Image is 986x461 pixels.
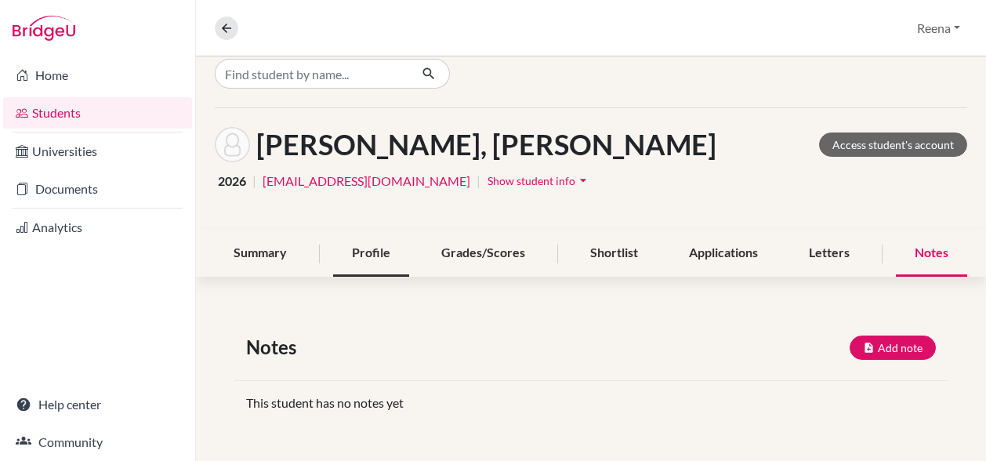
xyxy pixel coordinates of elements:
[263,172,470,191] a: [EMAIL_ADDRESS][DOMAIN_NAME]
[218,172,246,191] span: 2026
[422,230,544,277] div: Grades/Scores
[252,172,256,191] span: |
[3,389,192,420] a: Help center
[246,333,303,361] span: Notes
[3,427,192,458] a: Community
[575,172,591,188] i: arrow_drop_down
[910,13,967,43] button: Reena
[896,230,967,277] div: Notes
[790,230,868,277] div: Letters
[487,169,592,193] button: Show student infoarrow_drop_down
[3,60,192,91] a: Home
[234,394,948,412] div: This student has no notes yet
[477,172,480,191] span: |
[215,230,306,277] div: Summary
[256,128,716,162] h1: [PERSON_NAME], [PERSON_NAME]
[819,132,967,157] a: Access student's account
[3,212,192,243] a: Analytics
[215,59,409,89] input: Find student by name...
[571,230,657,277] div: Shortlist
[850,336,936,360] button: Add note
[488,174,575,187] span: Show student info
[13,16,75,41] img: Bridge-U
[333,230,409,277] div: Profile
[3,173,192,205] a: Documents
[3,97,192,129] a: Students
[215,127,250,162] img: Tudor Mihai's avatar
[3,136,192,167] a: Universities
[670,230,777,277] div: Applications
